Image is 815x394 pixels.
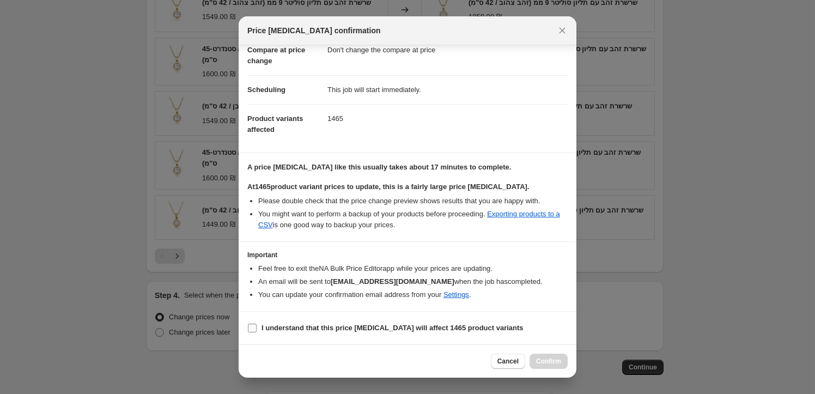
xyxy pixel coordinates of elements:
[497,357,519,366] span: Cancel
[247,251,568,259] h3: Important
[258,209,568,231] li: You might want to perform a backup of your products before proceeding. is one good way to backup ...
[555,23,570,38] button: Close
[258,210,560,229] a: Exporting products to a CSV
[261,324,524,332] b: I understand that this price [MEDICAL_DATA] will affect 1465 product variants
[247,163,511,171] b: A price [MEDICAL_DATA] like this usually takes about 17 minutes to complete.
[327,35,568,64] dd: Don't change the compare at price
[258,196,568,207] li: Please double check that the price change preview shows results that you are happy with.
[247,25,381,36] span: Price [MEDICAL_DATA] confirmation
[258,263,568,274] li: Feel free to exit the NA Bulk Price Editor app while your prices are updating.
[491,354,525,369] button: Cancel
[327,104,568,133] dd: 1465
[443,290,469,299] a: Settings
[327,75,568,104] dd: This job will start immediately.
[247,46,305,65] span: Compare at price change
[247,114,303,134] span: Product variants affected
[247,86,285,94] span: Scheduling
[247,183,529,191] b: At 1465 product variant prices to update, this is a fairly large price [MEDICAL_DATA].
[258,276,568,287] li: An email will be sent to when the job has completed .
[258,289,568,300] li: You can update your confirmation email address from your .
[331,277,454,286] b: [EMAIL_ADDRESS][DOMAIN_NAME]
